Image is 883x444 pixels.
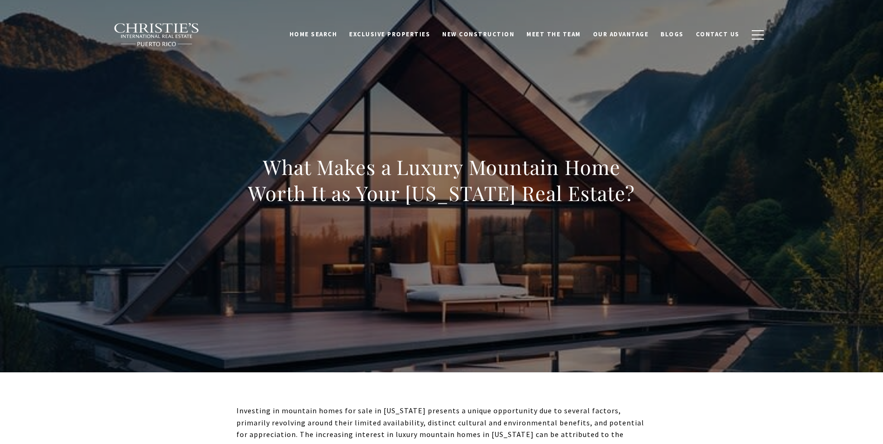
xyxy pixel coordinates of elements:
span: Our Advantage [593,30,649,38]
a: Meet the Team [520,26,587,43]
a: New Construction [436,26,520,43]
a: Our Advantage [587,26,655,43]
span: New Construction [442,30,514,38]
h1: What Makes a Luxury Mountain Home Worth It as Your [US_STATE] Real Estate? [236,154,647,206]
span: Contact Us [696,30,740,38]
a: Exclusive Properties [343,26,436,43]
img: Christie's International Real Estate black text logo [114,23,200,47]
a: Blogs [654,26,690,43]
a: Home Search [283,26,344,43]
span: Blogs [661,30,684,38]
span: Exclusive Properties [349,30,430,38]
